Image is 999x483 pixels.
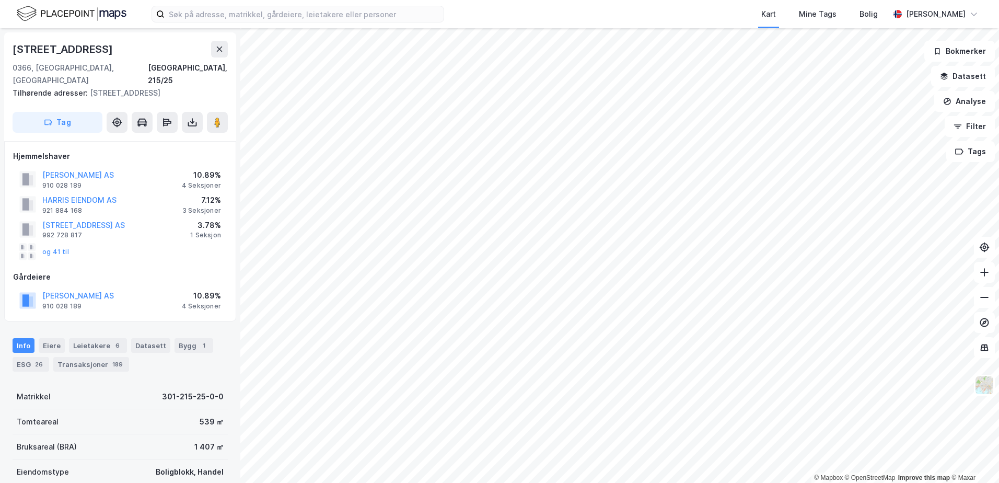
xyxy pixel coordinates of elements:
div: 0366, [GEOGRAPHIC_DATA], [GEOGRAPHIC_DATA] [13,62,148,87]
img: logo.f888ab2527a4732fd821a326f86c7f29.svg [17,5,126,23]
div: Matrikkel [17,390,51,403]
div: ESG [13,357,49,372]
button: Bokmerker [924,41,995,62]
div: Gårdeiere [13,271,227,283]
img: Z [974,375,994,395]
input: Søk på adresse, matrikkel, gårdeiere, leietakere eller personer [165,6,444,22]
div: Mine Tags [799,8,837,20]
div: 3 Seksjoner [182,206,221,215]
div: 921 884 168 [42,206,82,215]
div: 910 028 189 [42,302,82,310]
div: 1 [199,340,209,351]
button: Filter [945,116,995,137]
div: 10.89% [182,290,221,302]
div: 301-215-25-0-0 [162,390,224,403]
span: Tilhørende adresser: [13,88,90,97]
div: Transaksjoner [53,357,129,372]
a: OpenStreetMap [845,474,896,481]
button: Datasett [931,66,995,87]
div: Boligblokk, Handel [156,466,224,478]
div: Datasett [131,338,170,353]
div: Eiendomstype [17,466,69,478]
div: [STREET_ADDRESS] [13,87,219,99]
div: [STREET_ADDRESS] [13,41,115,57]
button: Tags [946,141,995,162]
div: 1 Seksjon [190,231,221,239]
div: 910 028 189 [42,181,82,190]
div: 6 [112,340,123,351]
a: Improve this map [898,474,950,481]
div: 26 [33,359,45,370]
button: Tag [13,112,102,133]
div: 189 [110,359,125,370]
div: 1 407 ㎡ [194,441,224,453]
div: Leietakere [69,338,127,353]
div: [PERSON_NAME] [906,8,966,20]
button: Analyse [934,91,995,112]
div: 992 728 817 [42,231,82,239]
div: 4 Seksjoner [182,181,221,190]
div: Bolig [859,8,878,20]
div: Eiere [39,338,65,353]
div: Bruksareal (BRA) [17,441,77,453]
div: Hjemmelshaver [13,150,227,163]
div: Kart [761,8,776,20]
iframe: Chat Widget [947,433,999,483]
div: 10.89% [182,169,221,181]
div: 539 ㎡ [200,416,224,428]
div: 4 Seksjoner [182,302,221,310]
div: Kontrollprogram for chat [947,433,999,483]
div: Bygg [175,338,213,353]
div: Tomteareal [17,416,59,428]
div: 7.12% [182,194,221,206]
a: Mapbox [814,474,843,481]
div: [GEOGRAPHIC_DATA], 215/25 [148,62,228,87]
div: 3.78% [190,219,221,232]
div: Info [13,338,34,353]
